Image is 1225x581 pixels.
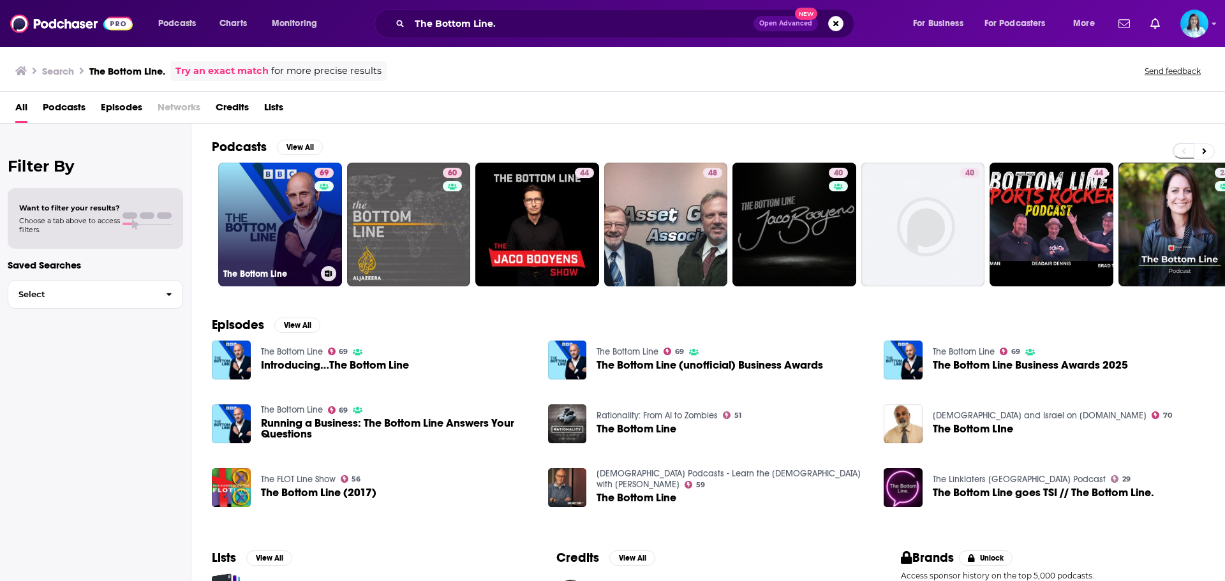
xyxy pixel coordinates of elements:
[703,168,722,178] a: 48
[1113,13,1135,34] a: Show notifications dropdown
[219,15,247,33] span: Charts
[272,15,317,33] span: Monitoring
[597,423,676,434] a: The Bottom Line
[548,468,587,507] img: The Bottom Line
[609,550,655,566] button: View All
[597,360,823,371] span: The Bottom Line (unofficial) Business Awards
[1180,10,1208,38] span: Logged in as ClarisseG
[597,492,676,503] a: The Bottom Line
[548,341,587,379] img: The Bottom Line (unofficial) Business Awards
[597,468,861,490] a: Christian Podcasts - Learn the Bible with Mike Mazzalongo
[43,97,85,123] span: Podcasts
[175,64,269,78] a: Try an exact match
[149,13,212,34] button: open menu
[597,410,718,421] a: Rationality: From AI to Zombies
[218,163,342,286] a: 69The Bottom Line
[1122,476,1131,482] span: 29
[328,348,348,355] a: 69
[212,550,236,566] h2: Lists
[933,360,1128,371] a: The Bottom Line Business Awards 2025
[580,167,589,180] span: 44
[246,550,292,566] button: View All
[604,163,728,286] a: 48
[829,168,848,178] a: 40
[1152,411,1172,419] a: 70
[732,163,856,286] a: 40
[261,360,409,371] a: Introducing…The Bottom Line
[675,349,684,355] span: 69
[933,423,1013,434] a: The Bottom LIne
[8,280,183,309] button: Select
[10,11,133,36] img: Podchaser - Follow, Share and Rate Podcasts
[1163,413,1172,418] span: 70
[834,167,843,180] span: 40
[263,13,334,34] button: open menu
[933,487,1154,498] span: The Bottom Line goes TSI // The Bottom Line.
[212,341,251,379] img: Introducing…The Bottom Line
[271,64,382,78] span: for more precise results
[556,550,655,566] a: CreditsView All
[15,97,27,123] span: All
[261,404,323,415] a: The Bottom Line
[976,13,1064,34] button: open menu
[443,168,462,178] a: 60
[212,404,251,443] img: Running a Business: The Bottom Line Answers Your Questions
[8,290,156,298] span: Select
[548,404,587,443] a: The Bottom Line
[223,268,316,279] h3: The Bottom Line
[556,550,599,566] h2: Credits
[965,167,974,180] span: 40
[1141,66,1205,77] button: Send feedback
[347,163,471,286] a: 60
[261,346,323,357] a: The Bottom Line
[101,97,142,123] a: Episodes
[990,163,1113,286] a: 44
[315,168,334,178] a: 69
[1145,13,1165,34] a: Show notifications dropdown
[212,317,320,333] a: EpisodesView All
[19,216,120,234] span: Choose a tab above to access filters.
[274,318,320,333] button: View All
[264,97,283,123] a: Lists
[696,482,705,488] span: 59
[212,468,251,507] a: The Bottom Line (2017)
[884,468,923,507] a: The Bottom Line goes TSI // The Bottom Line.
[734,413,741,418] span: 51
[933,346,995,357] a: The Bottom Line
[8,157,183,175] h2: Filter By
[754,16,818,31] button: Open AdvancedNew
[89,65,165,77] h3: The Bottom Line.
[1094,167,1103,180] span: 44
[685,481,705,489] a: 59
[913,15,963,33] span: For Business
[884,404,923,443] img: The Bottom LIne
[320,167,329,180] span: 69
[352,476,360,482] span: 56
[933,474,1106,485] a: The Linklaters Germany Podcast
[1180,10,1208,38] img: User Profile
[795,8,818,20] span: New
[42,65,74,77] h3: Search
[884,341,923,379] img: The Bottom Line Business Awards 2025
[901,571,1205,580] p: Access sponsor history on the top 5,000 podcasts.
[261,418,533,439] span: Running a Business: The Bottom Line Answers Your Questions
[723,411,741,419] a: 51
[341,475,361,483] a: 56
[1000,348,1020,355] a: 69
[339,349,348,355] span: 69
[904,13,979,34] button: open menu
[211,13,255,34] a: Charts
[261,474,336,485] a: The FLOT Line Show
[19,203,120,212] span: Want to filter your results?
[216,97,249,123] a: Credits
[1180,10,1208,38] button: Show profile menu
